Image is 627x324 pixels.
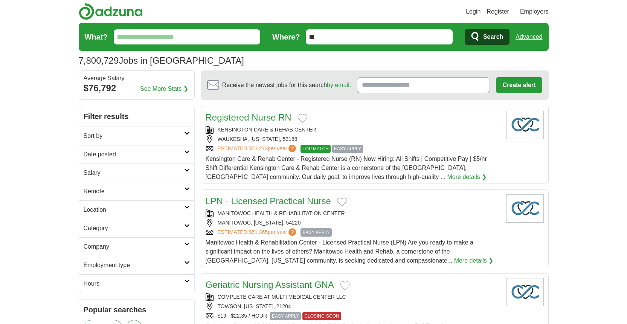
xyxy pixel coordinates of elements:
[454,256,494,265] a: More details ❯
[84,150,184,159] h2: Date posted
[79,127,194,145] a: Sort by
[206,112,291,122] a: Registered Nurse RN
[84,279,184,288] h2: Hours
[297,114,307,123] button: Add to favorite jobs
[288,228,296,236] span: ?
[79,164,194,182] a: Salary
[84,304,190,315] h2: Popular searches
[206,209,500,217] div: MANITOWOC HEALTH & REHABILITATION CENTER
[288,145,296,152] span: ?
[222,81,351,90] span: Receive the newest jobs for this search :
[84,75,190,81] div: Average Salary
[337,197,347,206] button: Add to favorite jobs
[85,31,108,43] label: What?
[270,312,301,320] span: EASY APPLY
[327,82,349,88] a: by email
[506,194,544,223] img: Company logo
[79,200,194,219] a: Location
[206,239,473,264] span: Manitowoc Health & Rehabilitation Center - Licensed Practical Nurse (LPN) Are you ready to make a...
[206,126,500,134] div: KENSINGTON CARE & REHAB CENTER
[487,7,509,16] a: Register
[206,312,500,320] div: $19 - $22.35 / HOUR
[218,228,298,237] a: ESTIMATED:$51,365per year?
[206,280,334,290] a: Geriatric Nursing Assistant GNA
[206,293,500,301] div: COMPLETE CARE AT MULTI MEDICAL CENTER LLC
[84,205,184,214] h2: Location
[79,145,194,164] a: Date posted
[249,229,268,235] span: $51,365
[84,81,190,95] div: $76,792
[506,278,544,306] img: Company logo
[332,145,363,153] span: EASY APPLY
[206,135,500,143] div: WAUKESHA, [US_STATE], 53188
[79,55,244,66] h1: Jobs in [GEOGRAPHIC_DATA]
[79,274,194,293] a: Hours
[483,29,503,44] span: Search
[206,196,331,206] a: LPN - Licensed Practical Nurse
[301,145,330,153] span: TOP MATCH
[84,224,184,233] h2: Category
[496,77,542,93] button: Create alert
[206,303,500,310] div: TOWSON, [US_STATE], 21204
[447,173,487,182] a: More details ❯
[79,54,119,67] span: 7,800,729
[301,228,331,237] span: EASY APPLY
[79,3,143,20] img: Adzuna logo
[506,111,544,139] img: Company logo
[218,145,298,153] a: ESTIMATED:$53,273per year?
[84,261,184,270] h2: Employment type
[140,84,188,93] a: See More Stats ❯
[84,242,184,251] h2: Company
[206,156,487,180] span: Kensington Care & Rehab Center - Registered Nurse (RN) Now Hiring: All Shifts | Competitive Pay |...
[516,29,542,44] a: Advanced
[79,219,194,237] a: Category
[79,256,194,274] a: Employment type
[206,219,500,227] div: MANITOWOC, [US_STATE], 54220
[79,182,194,200] a: Remote
[84,131,184,141] h2: Sort by
[466,7,481,16] a: Login
[84,187,184,196] h2: Remote
[249,145,268,151] span: $53,273
[340,281,350,290] button: Add to favorite jobs
[465,29,510,45] button: Search
[84,168,184,177] h2: Salary
[302,312,341,320] span: CLOSING SOON
[272,31,300,43] label: Where?
[520,7,549,16] a: Employers
[79,237,194,256] a: Company
[79,106,194,127] h2: Filter results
